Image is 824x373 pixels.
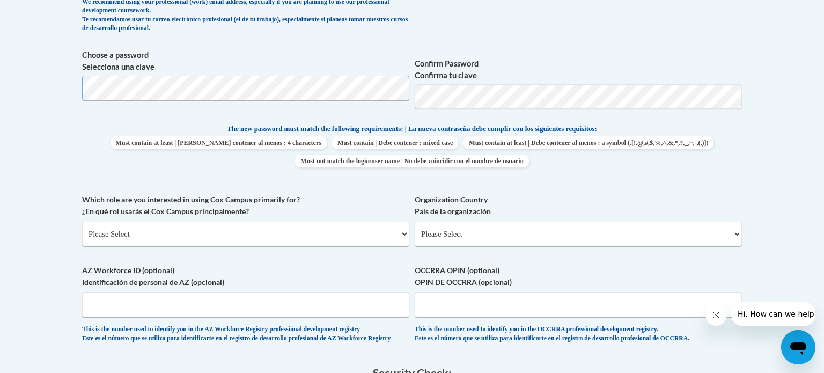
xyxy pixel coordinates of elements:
[82,265,409,288] label: AZ Workforce ID (optional) Identificación de personal de AZ (opcional)
[82,194,409,217] label: Which role are you interested in using Cox Campus primarily for? ¿En qué rol usarás el Cox Campus...
[781,330,815,364] iframe: Button to launch messaging window
[464,136,713,149] span: Must contain at least | Debe contener al menos : a symbol (.[!,@,#,$,%,^,&,*,?,_,~,-,(,)])
[415,58,742,82] label: Confirm Password Confirma tu clave
[705,304,727,326] iframe: Close message
[227,124,597,134] span: The new password must match the following requirements: | La nueva contraseña debe cumplir con lo...
[82,325,409,343] div: This is the number used to identify you in the AZ Workforce Registry professional development reg...
[6,8,87,16] span: Hi. How can we help?
[82,49,409,73] label: Choose a password Selecciona una clave
[415,265,742,288] label: OCCRRA OPIN (optional) OPIN DE OCCRRA (opcional)
[415,194,742,217] label: Organization Country País de la organización
[295,155,528,167] span: Must not match the login/user name | No debe coincidir con el nombre de usuario
[111,136,327,149] span: Must contain at least | [PERSON_NAME] contener al menos : 4 characters
[415,325,742,343] div: This is the number used to identify you in the OCCRRA professional development registry. Este es ...
[332,136,458,149] span: Must contain | Debe contener : mixed case
[731,302,815,326] iframe: Message from company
